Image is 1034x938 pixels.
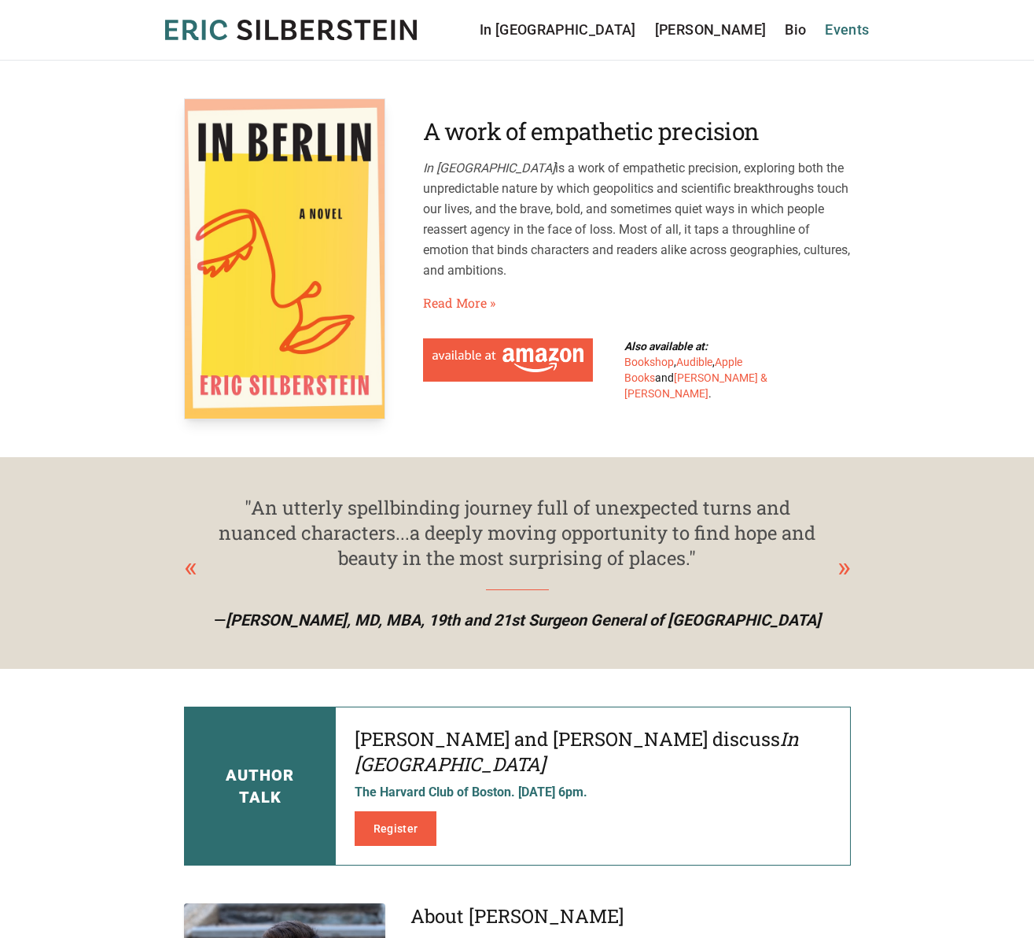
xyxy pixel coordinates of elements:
[624,340,708,353] b: Also available at:
[410,903,851,929] h3: About [PERSON_NAME]
[423,161,555,175] em: In [GEOGRAPHIC_DATA]
[624,338,788,401] div: , , and .
[355,726,799,777] em: In [GEOGRAPHIC_DATA]
[226,611,821,630] span: [PERSON_NAME], MD, MBA, 19th and 21st Surgeon General of [GEOGRAPHIC_DATA]
[837,546,851,589] div: Next slide
[423,294,495,312] a: Read More»
[355,726,831,777] h4: [PERSON_NAME] and [PERSON_NAME] discuss
[215,495,819,571] div: "An utterly spellbinding journey full of unexpected turns and nuanced characters...a deeply movin...
[197,609,838,631] p: —
[624,356,674,368] a: Bookshop
[655,19,767,41] a: [PERSON_NAME]
[184,495,851,631] div: 1 / 4
[184,98,385,419] img: In Berlin
[355,783,831,802] p: The Harvard Club of Boston. [DATE] 6pm.
[423,338,593,382] a: Available at Amazon
[825,19,869,41] a: Events
[355,811,437,846] a: Register
[676,356,712,368] a: Audible
[423,117,851,146] h2: A work of empathetic precision
[480,19,636,41] a: In [GEOGRAPHIC_DATA]
[184,546,197,589] div: Previous slide
[785,19,806,41] a: Bio
[423,158,851,281] p: is a work of empathetic precision, exploring both the unpredictable nature by which geopolitics a...
[226,764,294,808] h3: Author Talk
[624,356,742,384] a: Apple Books
[490,294,495,312] span: »
[432,348,583,372] img: Available at Amazon
[624,371,767,400] a: [PERSON_NAME] & [PERSON_NAME]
